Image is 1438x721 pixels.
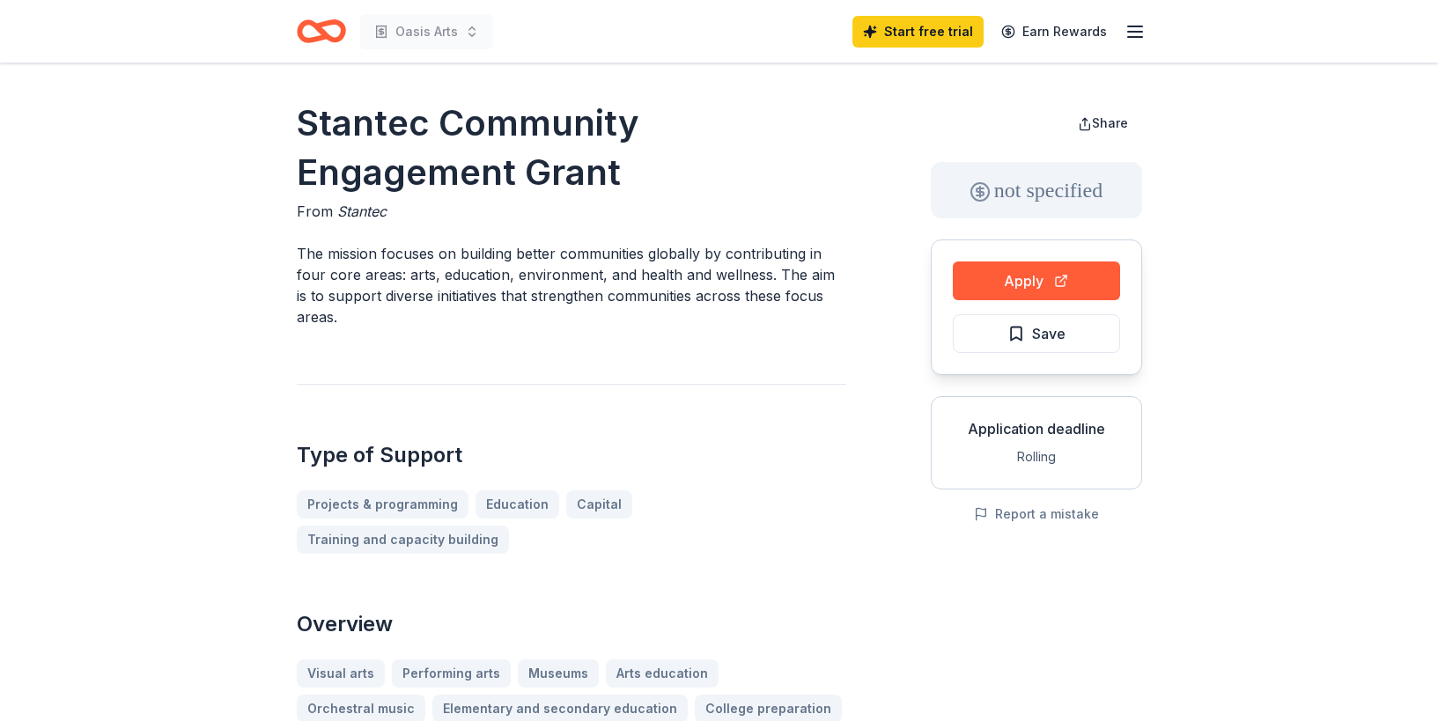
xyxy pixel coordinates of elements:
a: Home [297,11,346,52]
button: Report a mistake [974,504,1099,525]
div: From [297,201,846,222]
span: Save [1032,322,1066,345]
button: Share [1064,106,1142,141]
button: Oasis Arts [360,14,493,49]
span: Stantec [337,202,387,220]
h2: Overview [297,610,846,638]
div: not specified [931,162,1142,218]
button: Save [953,314,1120,353]
button: Apply [953,261,1120,300]
a: Training and capacity building [297,526,509,554]
span: Share [1092,115,1128,130]
h2: Type of Support [297,441,846,469]
h1: Stantec Community Engagement Grant [297,99,846,197]
div: Application deadline [946,418,1127,439]
div: Rolling [946,446,1127,467]
p: The mission focuses on building better communities globally by contributing in four core areas: a... [297,243,846,327]
span: Oasis Arts [395,21,458,42]
a: Earn Rewards [991,16,1117,48]
a: Start free trial [852,16,984,48]
a: Projects & programming [297,490,468,519]
a: Capital [566,490,632,519]
a: Education [476,490,559,519]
